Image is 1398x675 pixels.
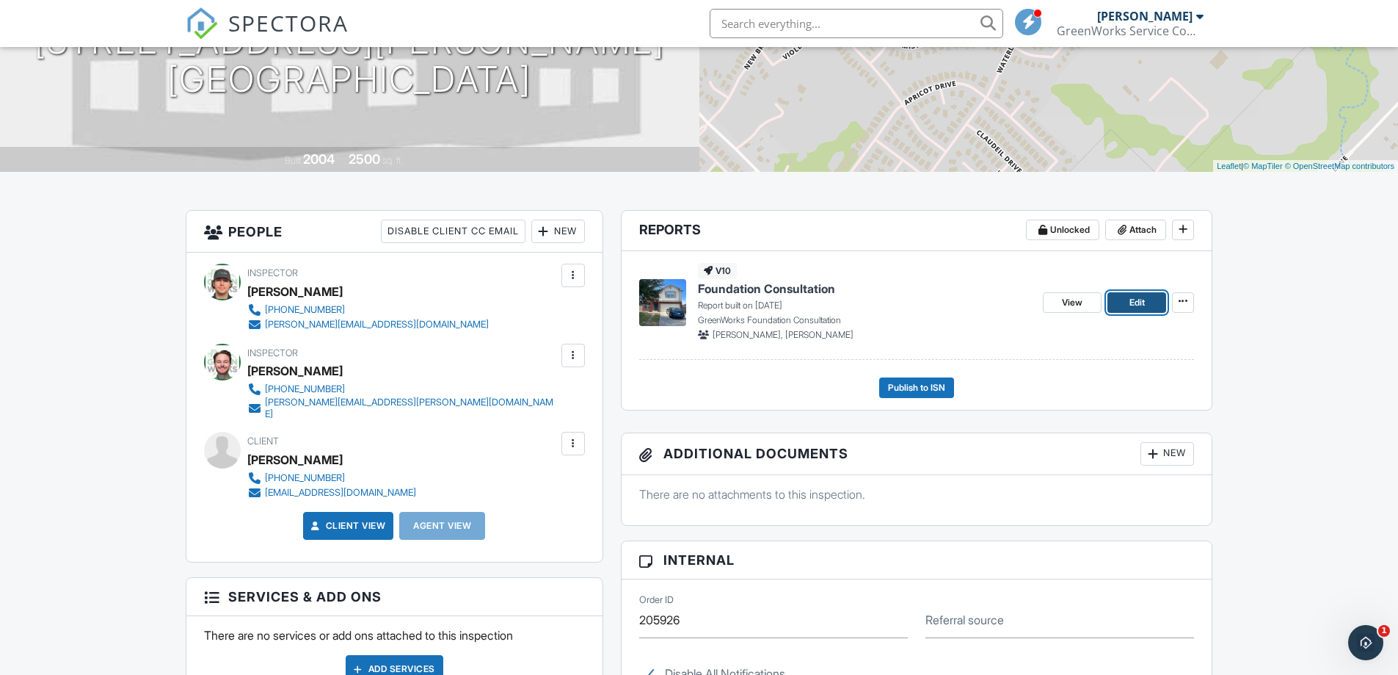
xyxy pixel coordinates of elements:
[1140,442,1194,466] div: New
[622,541,1212,580] h3: Internal
[186,7,218,40] img: The Best Home Inspection Software - Spectora
[228,7,349,38] span: SPECTORA
[265,304,345,316] div: [PHONE_NUMBER]
[247,471,416,486] a: [PHONE_NUMBER]
[349,151,380,167] div: 2500
[247,347,298,358] span: Inspector
[1378,625,1390,637] span: 1
[265,472,345,484] div: [PHONE_NUMBER]
[622,433,1212,475] h3: Additional Documents
[247,360,343,382] div: [PERSON_NAME]
[186,211,602,253] h3: People
[925,612,1004,628] label: Referral source
[247,397,558,420] a: [PERSON_NAME][EMAIL_ADDRESS][PERSON_NAME][DOMAIN_NAME]
[247,382,558,397] a: [PHONE_NUMBER]
[1243,162,1283,170] a: © MapTiler
[531,220,585,243] div: New
[285,155,301,166] span: Built
[1097,9,1193,24] div: [PERSON_NAME]
[639,593,674,607] label: Order ID
[639,486,1195,502] p: There are no attachments to this inspection.
[1285,162,1394,170] a: © OpenStreetMap contributors
[247,486,416,500] a: [EMAIL_ADDRESS][DOMAIN_NAME]
[247,317,489,332] a: [PERSON_NAME][EMAIL_ADDRESS][DOMAIN_NAME]
[265,487,416,499] div: [EMAIL_ADDRESS][DOMAIN_NAME]
[1057,24,1204,38] div: GreenWorks Service Company
[381,220,525,243] div: Disable Client CC Email
[247,267,298,278] span: Inspector
[382,155,403,166] span: sq. ft.
[247,303,489,317] a: [PHONE_NUMBER]
[186,20,349,51] a: SPECTORA
[1213,160,1398,173] div: |
[247,436,279,447] span: Client
[710,9,1003,38] input: Search everything...
[1348,625,1383,660] iframe: Intercom live chat
[265,383,345,395] div: [PHONE_NUMBER]
[34,22,665,100] h1: [STREET_ADDRESS][PERSON_NAME] [GEOGRAPHIC_DATA]
[1217,162,1241,170] a: Leaflet
[186,578,602,616] h3: Services & Add ons
[247,281,343,303] div: [PERSON_NAME]
[303,151,335,167] div: 2004
[247,449,343,471] div: [PERSON_NAME]
[265,397,558,420] div: [PERSON_NAME][EMAIL_ADDRESS][PERSON_NAME][DOMAIN_NAME]
[308,519,386,533] a: Client View
[265,319,489,331] div: [PERSON_NAME][EMAIL_ADDRESS][DOMAIN_NAME]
